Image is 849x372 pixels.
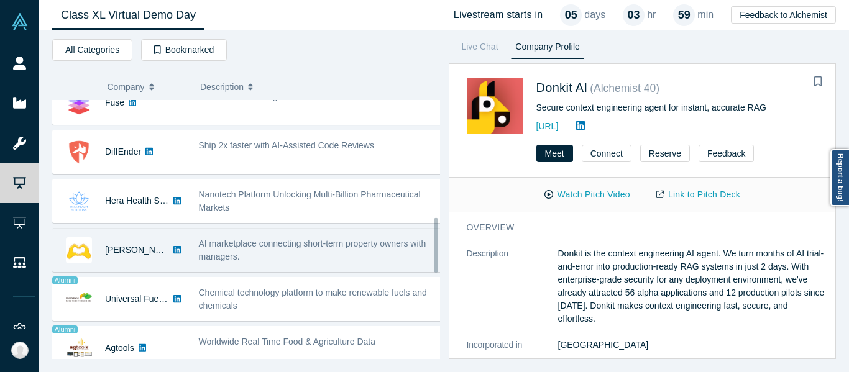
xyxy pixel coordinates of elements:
a: Agtools [105,343,134,353]
button: All Categories [52,39,132,61]
button: Company [108,74,188,100]
button: Watch Pitch Video [531,184,643,206]
img: Besty AI's Logo [66,237,92,263]
span: Chemical technology platform to make renewable fuels and chemicals [199,288,427,311]
span: Your AI Data Strategist. [199,91,289,101]
a: Universal Fuel Technologies [105,294,214,304]
dt: Incorporated in [467,338,558,365]
a: Class XL Virtual Demo Day [52,1,204,30]
span: Ship 2x faster with AI-Assisted Code Reviews [199,140,374,150]
button: Bookmark [809,73,827,91]
button: Meet [536,145,573,162]
p: hr [647,7,656,22]
div: 03 [623,4,645,26]
span: Alumni [52,276,78,284]
span: Company [108,74,145,100]
button: Connect [582,145,631,162]
img: Alchemist Vault Logo [11,13,29,30]
h4: Livestream starts in [454,9,543,20]
a: Company Profile [511,39,584,59]
small: ( Alchemist 40 ) [590,82,659,94]
p: Donkit is the context engineering AI agent. We turn months of AI trial-and-error into production-... [558,247,828,325]
div: 59 [673,4,695,26]
a: Live Chat [457,39,503,59]
a: Report a bug! [830,149,849,206]
a: [URL] [536,121,559,131]
img: Agtools's Logo [66,335,92,361]
button: Bookmarked [141,39,227,61]
span: AI marketplace connecting short-term property owners with managers. [199,238,426,261]
a: Link to Pitch Deck [643,184,753,206]
span: Worldwide Real Time Food & Agriculture Data [199,337,376,347]
span: Alumni [52,325,78,333]
div: Secure context engineering agent for instant, accurate RAG [536,101,819,114]
a: Hera Health Solutions [105,196,190,206]
button: Feedback to Alchemist [731,6,836,24]
p: min [697,7,714,22]
dt: Description [467,247,558,338]
img: Fuse's Logo [66,90,92,116]
img: Donkit AI's Logo [467,78,523,134]
h3: overview [467,221,810,234]
dd: [GEOGRAPHIC_DATA] [558,338,828,352]
img: Hera Health Solutions's Logo [66,188,92,214]
img: DiffEnder's Logo [66,139,92,165]
button: Reserve [640,145,690,162]
a: Fuse [105,98,124,107]
img: Michelle Ann Chua's Account [11,342,29,359]
span: Nanotech Platform Unlocking Multi-Billion Pharmaceutical Markets [199,189,421,212]
span: Description [200,74,244,100]
p: days [584,7,605,22]
button: Description [200,74,431,100]
img: Universal Fuel Technologies's Logo [66,286,92,312]
a: [PERSON_NAME] AI [105,245,186,255]
a: Donkit AI [536,81,588,94]
button: Feedback [699,145,754,162]
a: DiffEnder [105,147,141,157]
div: 05 [560,4,582,26]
